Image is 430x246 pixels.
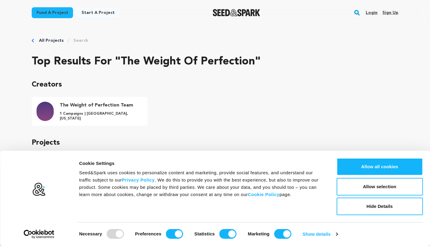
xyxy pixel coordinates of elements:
[122,177,155,182] a: Privacy Policy
[13,230,65,239] a: Usercentrics Cookiebot - opens in a new window
[32,56,399,68] h2: Top results for "the weight of perfection"
[32,182,46,196] img: logo
[60,102,141,109] h4: The Weight of Perfection Team
[32,138,399,148] p: Projects
[382,8,398,18] a: Sign up
[32,38,399,44] div: Breadcrumb
[37,102,54,121] img: FBcircle.jpg
[32,7,73,18] a: Fund a project
[303,230,338,239] a: Show details
[366,8,377,18] a: Login
[336,158,423,175] button: Allow all cookies
[79,231,102,236] strong: Necessary
[213,9,260,16] img: Seed&Spark Logo Dark Mode
[32,97,148,126] a: The Weight of Perfection Team Profile
[73,38,88,44] a: Search
[79,160,323,167] div: Cookie Settings
[213,9,260,16] a: Seed&Spark Homepage
[336,198,423,215] button: Hide Details
[194,231,215,236] strong: Statistics
[135,231,161,236] strong: Preferences
[77,7,119,18] a: Start a project
[248,231,269,236] strong: Marketing
[60,111,141,121] p: 1 Campaigns | [GEOGRAPHIC_DATA], [US_STATE]
[32,80,399,90] p: Creators
[39,38,64,44] a: All Projects
[79,169,323,198] div: Seed&Spark uses cookies to personalize content and marketing, provide social features, and unders...
[336,178,423,195] button: Allow selection
[248,192,279,197] a: Cookie Policy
